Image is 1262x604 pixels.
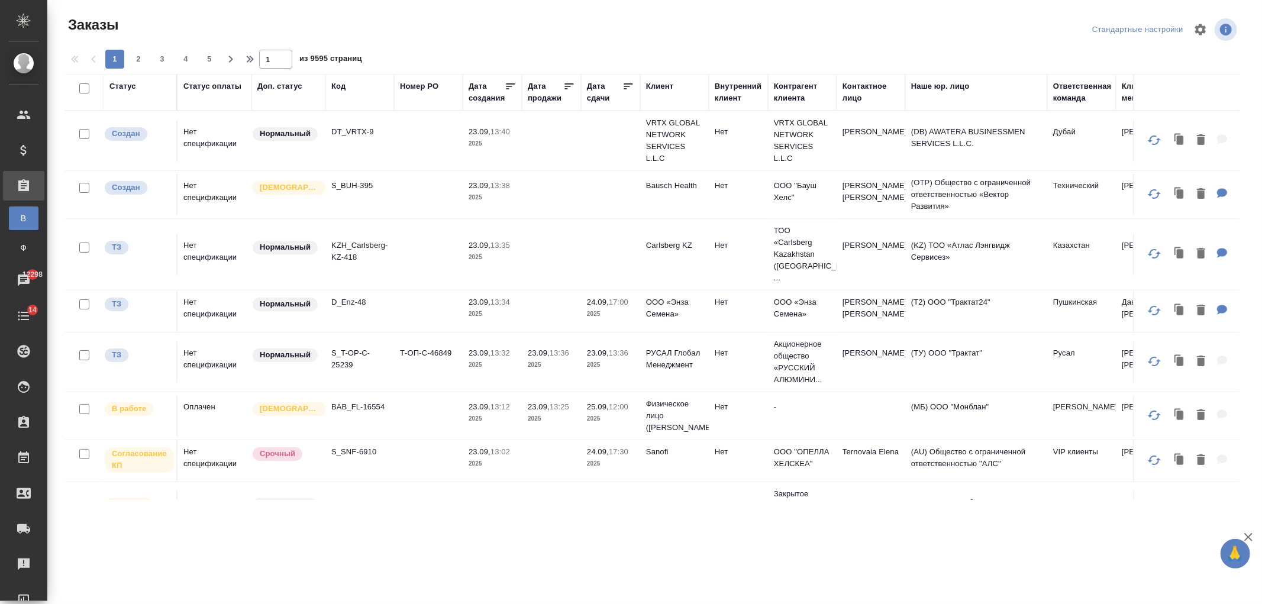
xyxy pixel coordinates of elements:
div: Клиентские менеджеры [1122,80,1179,104]
p: S_SNF-6910 [331,446,388,458]
button: Обновить [1140,401,1169,429]
p: Создан [112,182,140,193]
a: 14 [3,301,44,331]
button: Обновить [1140,347,1169,376]
span: В [15,212,33,224]
span: Настроить таблицу [1186,15,1215,44]
td: Вострикова Наталия [837,491,905,532]
p: 13:40 [490,127,510,136]
p: 23.09, [469,348,490,357]
td: Оплачен [177,395,251,437]
div: Выставляет ПМ после принятия заказа от КМа [104,497,170,513]
td: (KZ) ТОО «Атлас Лэнгвидж Сервисез» [905,234,1047,275]
td: (AU) Общество с ограниченной ответственностью "АЛС" [905,440,1047,482]
p: 13:08 [550,498,569,507]
p: [DEMOGRAPHIC_DATA] [260,182,319,193]
td: Ternovaia Elena [837,440,905,482]
p: 23.09, [469,298,490,306]
p: 13:36 [550,348,569,357]
p: S_T-OP-C-25239 [331,347,388,371]
p: 24.09, [587,298,609,306]
p: 13:00 [490,498,510,507]
td: [PERSON_NAME] [837,120,905,162]
button: Удалить [1191,448,1211,473]
p: Акционерное общество «РУССКИЙ АЛЮМИНИ... [774,338,831,386]
p: Создан [112,128,140,140]
span: 3 [153,53,172,65]
td: (DB) AWATERA BUSINESSMEN SERVICES L.L.C. [905,120,1047,162]
td: (OTP) Общество с ограниченной ответственностью «Вектор Развития» [905,171,1047,218]
p: ООО "ОПЕЛЛА ХЕЛСКЕА" [774,446,831,470]
p: DT_VRTX-9 [331,126,388,138]
p: ТЗ [112,349,121,361]
td: [PERSON_NAME] [PERSON_NAME] [837,174,905,215]
button: Обновить [1140,240,1169,268]
p: Согласование КП [112,448,167,471]
div: Выставляется автоматически при создании заказа [104,180,170,196]
button: 4 [176,50,195,69]
p: FTC [646,497,703,509]
td: Загородних Виктория [1116,491,1184,532]
p: [DEMOGRAPHIC_DATA] [260,403,319,415]
p: 17:30 [609,447,628,456]
div: Наше юр. лицо [911,80,970,92]
button: Обновить [1140,446,1169,474]
td: (МБ) ООО "Монблан" [905,491,1047,532]
p: 13:12 [490,402,510,411]
p: 13:36 [609,348,628,357]
p: 23.09, [528,498,550,507]
span: 2 [129,53,148,65]
p: ООО «Энза Семена» [646,296,703,320]
p: 2025 [469,359,516,371]
p: 2025 [469,138,516,150]
p: 13:25 [550,402,569,411]
p: 23.09, [469,181,490,190]
td: (Т2) ООО "Трактат24" [905,290,1047,332]
button: Клонировать [1169,182,1191,206]
p: 23.09, [587,348,609,357]
p: 23.09, [469,241,490,250]
td: Давыдова [PERSON_NAME] [1116,290,1184,332]
button: Клонировать [1169,499,1191,524]
p: S_cft-1614 [331,497,388,509]
button: Клонировать [1169,350,1191,374]
p: 2025 [587,458,634,470]
div: Статус [109,80,136,92]
td: [PERSON_NAME] [PERSON_NAME] [837,290,905,332]
p: 25.09, [587,402,609,411]
button: Удалить [1191,350,1211,374]
td: [PERSON_NAME] [1116,234,1184,275]
td: Нет спецификации [177,440,251,482]
p: Нормальный [260,349,311,361]
button: Удалить [1191,299,1211,323]
p: 23.09, [469,402,490,411]
div: Выставляет ПМ после принятия заказа от КМа [104,401,170,417]
span: 4 [176,53,195,65]
div: Выставляется автоматически при создании заказа [104,126,170,142]
span: 12298 [15,269,50,280]
p: 23.09, [528,402,550,411]
div: Статус по умолчанию для стандартных заказов [251,347,319,363]
span: Посмотреть информацию [1215,18,1240,41]
div: Клиент [646,80,673,92]
div: Статус по умолчанию для стандартных заказов [251,240,319,256]
p: Нормальный [260,241,311,253]
span: 5 [200,53,219,65]
div: Выставляется автоматически, если на указанный объем услуг необходимо больше времени в стандартном... [251,446,319,462]
p: ТЗ [112,241,121,253]
div: Выставляет КМ при отправке заказа на расчет верстке (для тикета) или для уточнения сроков на прои... [104,296,170,312]
p: 2025 [469,413,516,425]
p: Нет [715,180,762,192]
p: ТЗ [112,298,121,310]
p: Нормальный [260,499,311,511]
p: 25.09, [587,498,609,507]
div: Доп. статус [257,80,302,92]
div: Дата сдачи [587,80,622,104]
span: 🙏 [1225,541,1245,566]
p: 2025 [587,359,634,371]
td: Нет спецификации [177,491,251,532]
p: 13:38 [490,181,510,190]
p: Нормальный [260,128,311,140]
td: Локализация [1047,491,1116,532]
div: Статус по умолчанию для стандартных заказов [251,296,319,312]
